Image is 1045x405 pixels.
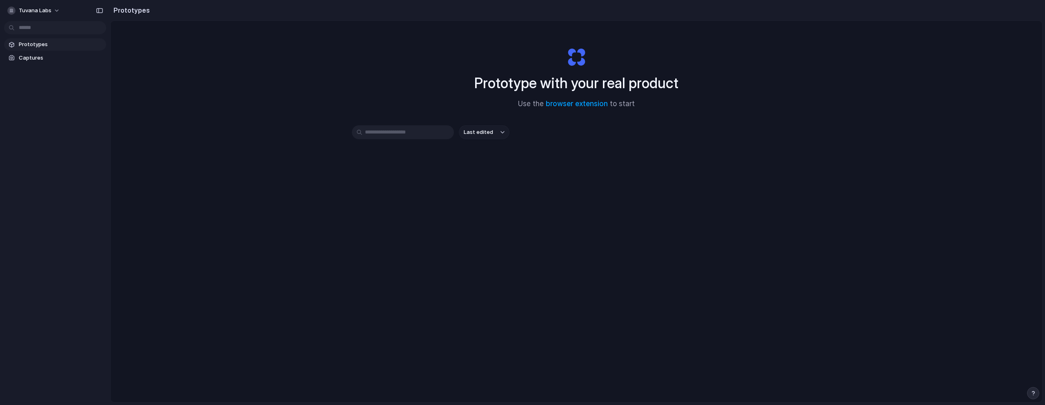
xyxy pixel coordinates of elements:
button: Last edited [459,125,509,139]
a: browser extension [546,100,608,108]
span: Last edited [464,128,493,136]
h2: Prototypes [110,5,150,15]
h1: Prototype with your real product [474,72,678,94]
span: Use the to start [518,99,635,109]
span: Prototypes [19,40,103,49]
span: Captures [19,54,103,62]
button: Tuvana Labs [4,4,64,17]
a: Prototypes [4,38,106,51]
span: Tuvana Labs [19,7,51,15]
a: Captures [4,52,106,64]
